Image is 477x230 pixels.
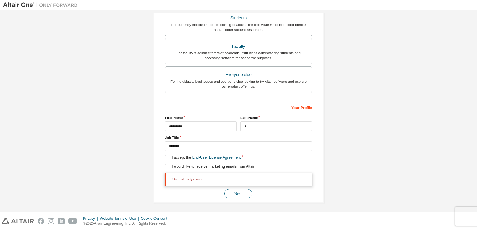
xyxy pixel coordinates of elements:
[169,14,308,22] div: Students
[169,22,308,32] div: For currently enrolled students looking to access the free Altair Student Edition bundle and all ...
[165,102,312,112] div: Your Profile
[68,218,77,224] img: youtube.svg
[141,216,171,221] div: Cookie Consent
[192,155,241,160] a: End-User License Agreement
[165,173,312,185] div: User already exists
[165,164,254,169] label: I would like to receive marketing emails from Altair
[165,115,237,120] label: First Name
[165,135,312,140] label: Job Title
[100,216,141,221] div: Website Terms of Use
[240,115,312,120] label: Last Name
[58,218,65,224] img: linkedin.svg
[38,218,44,224] img: facebook.svg
[224,189,252,198] button: Next
[48,218,54,224] img: instagram.svg
[3,2,81,8] img: Altair One
[169,79,308,89] div: For individuals, businesses and everyone else looking to try Altair software and explore our prod...
[169,51,308,60] div: For faculty & administrators of academic institutions administering students and accessing softwa...
[169,42,308,51] div: Faculty
[2,218,34,224] img: altair_logo.svg
[83,221,171,226] p: © 2025 Altair Engineering, Inc. All Rights Reserved.
[165,155,241,160] label: I accept the
[169,70,308,79] div: Everyone else
[83,216,100,221] div: Privacy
